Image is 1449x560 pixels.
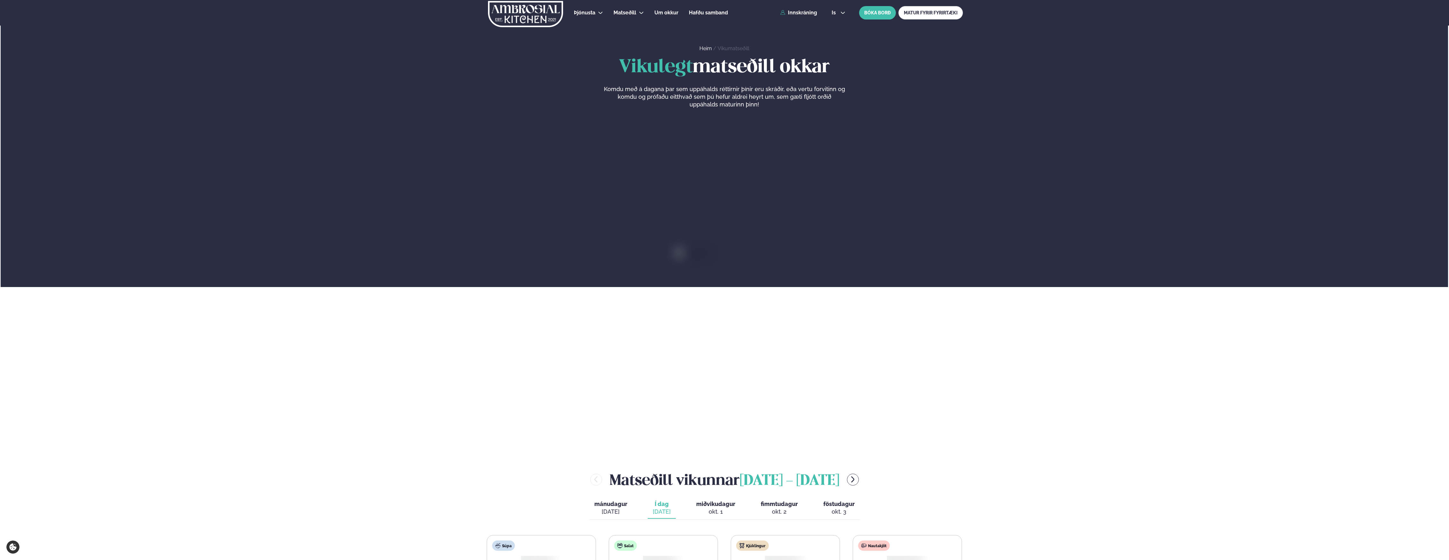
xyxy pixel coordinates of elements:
[689,10,728,16] span: Hafðu samband
[696,508,735,516] div: okt. 1
[858,541,890,551] div: Nautakjöt
[574,10,595,16] span: Þjónusta
[589,498,632,519] button: mánudagur [DATE]
[696,501,735,507] span: miðvikudagur
[654,9,678,17] a: Um okkur
[617,543,622,548] img: salad.svg
[653,508,671,516] div: [DATE]
[736,541,769,551] div: Kjúklingur
[861,543,866,548] img: beef.svg
[604,85,845,108] p: Komdu með á dagana þar sem uppáhalds réttirnir þínir eru skráðir, eða vertu forvitinn og komdu og...
[847,474,859,486] button: menu-btn-right
[6,541,19,554] a: Cookie settings
[590,474,602,486] button: menu-btn-left
[756,498,803,519] button: fimmtudagur okt. 2
[818,498,860,519] button: föstudagur okt. 3
[699,45,712,51] a: Heim
[761,508,798,516] div: okt. 2
[614,10,636,16] span: Matseðill
[823,501,855,507] span: föstudagur
[610,469,839,490] h2: Matseðill vikunnar
[486,57,963,78] h1: matseðill okkar
[859,6,896,19] button: BÓKA BORÐ
[654,10,678,16] span: Um okkur
[653,500,671,508] span: Í dag
[832,10,838,15] span: is
[492,541,515,551] div: Súpa
[827,10,850,15] button: is
[594,508,627,516] div: [DATE]
[614,9,636,17] a: Matseðill
[740,474,839,488] span: [DATE] - [DATE]
[761,501,798,507] span: fimmtudagur
[614,541,637,551] div: Salat
[718,45,749,51] a: Vikumatseðill
[689,9,728,17] a: Hafðu samband
[823,508,855,516] div: okt. 3
[739,543,744,548] img: chicken.svg
[495,543,500,548] img: soup.svg
[898,6,963,19] a: MATUR FYRIR FYRIRTÆKI
[713,45,718,51] span: /
[574,9,595,17] a: Þjónusta
[691,498,740,519] button: miðvikudagur okt. 1
[619,58,693,76] span: Vikulegt
[648,498,676,519] button: Í dag [DATE]
[487,1,564,27] img: logo
[780,10,817,16] a: Innskráning
[594,501,627,507] span: mánudagur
